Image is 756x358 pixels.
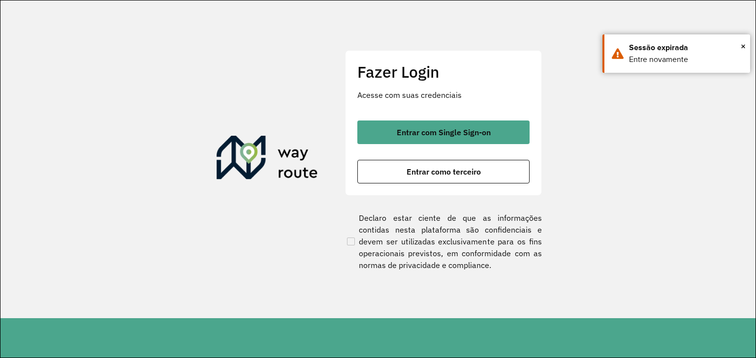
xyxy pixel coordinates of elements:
img: Roteirizador AmbevTech [217,136,318,183]
label: Declaro estar ciente de que as informações contidas nesta plataforma são confidenciais e devem se... [345,212,542,271]
span: Entrar com Single Sign-on [397,128,491,136]
h2: Fazer Login [357,62,530,81]
button: Close [741,39,746,54]
p: Acesse com suas credenciais [357,89,530,101]
span: × [741,39,746,54]
button: button [357,160,530,183]
button: button [357,120,530,144]
div: Entre novamente [629,54,743,65]
div: Sessão expirada [629,42,743,54]
span: Entrar como terceiro [407,168,481,176]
